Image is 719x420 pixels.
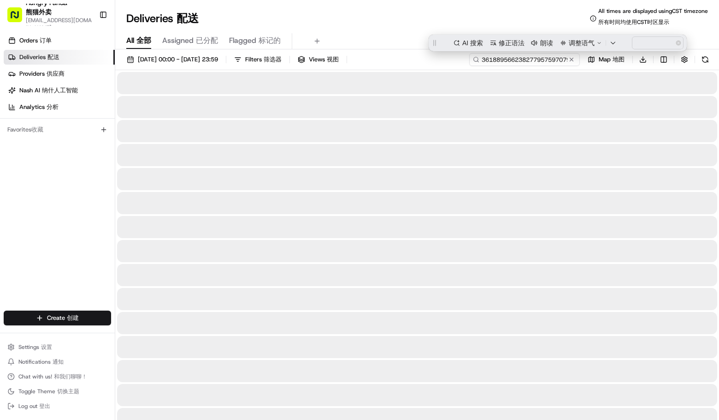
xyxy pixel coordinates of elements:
img: 1753817452368-0c19585d-7be3-40d9-9a41-2dc781b3d1eb [19,88,36,105]
div: Favorites [4,122,111,137]
div: 📗 [9,207,17,215]
button: Filters 筛选器 [230,53,286,66]
span: 创建 [67,314,79,322]
span: Create [47,314,79,322]
div: Start new chat [41,88,151,97]
a: Powered byPylon [65,228,112,236]
span: All times are displayed using CST timezone [598,7,708,30]
span: Flagged [229,35,281,46]
span: [DATE] 00:00 - [DATE] 23:59 [138,55,218,64]
button: Notifications 通知 [4,355,111,368]
span: Notifications [18,358,64,366]
span: 通知 [53,358,64,366]
button: Chat with us! 和我们聊聊！ [4,370,111,383]
span: Chat with us! [18,373,87,380]
span: Views [309,55,339,64]
span: Orders [19,36,52,45]
p: Welcome 👋 [9,37,168,52]
span: 切换主题 [57,388,79,395]
span: [PERSON_NAME] [29,143,75,150]
span: • [77,143,80,150]
button: [EMAIL_ADDRESS][DOMAIN_NAME] [26,17,92,31]
span: All [126,35,151,46]
span: 筛选器 [264,55,282,63]
img: Nash [9,9,28,28]
img: 1736555255976-a54dd68f-1ca7-489b-9aae-adbdc363a1c4 [18,144,26,151]
span: Assigned [162,35,218,46]
span: Knowledge Base [18,206,71,216]
button: Log out 登出 [4,400,111,413]
span: Settings [18,343,52,351]
span: Toggle Theme [18,388,79,395]
img: Bea Lacdao [9,134,24,149]
span: 已分配 [196,36,218,45]
span: 所有时间均使用CST时区显示 [598,18,669,26]
button: Refresh [699,53,712,66]
a: 💻API Documentation [74,203,152,219]
span: Log out [18,402,50,410]
span: Providers [19,70,65,78]
a: Orders 订单 [4,33,115,48]
button: Settings 设置 [4,341,111,354]
span: 订单 [40,36,52,44]
span: 地图 [613,55,625,63]
span: Nash AI [19,86,78,95]
button: [DATE] 00:00 - [DATE] 23:59 [123,53,222,66]
button: Map 地图 [583,53,629,66]
span: 8月19日 [82,143,103,150]
span: Map [599,55,625,64]
span: 和我们聊聊！ [54,373,87,380]
span: 登出 [39,402,50,410]
a: 📗Knowledge Base [6,203,74,219]
a: Analytics 分析 [4,100,115,114]
button: Toggle Theme 切换主题 [4,385,111,398]
span: 全部 [136,36,151,45]
div: Past conversations [9,120,62,127]
span: 配送 [47,53,59,61]
a: Nash AI 纳什人工智能 [4,83,115,98]
button: Hungry Panda 熊猫外卖[EMAIL_ADDRESS][DOMAIN_NAME] [4,4,95,26]
span: 8月15日 [35,168,57,175]
span: Analytics [19,103,59,111]
a: Providers 供应商 [4,66,115,81]
span: 收藏 [31,126,43,133]
div: 💻 [78,207,85,215]
button: Create 创建 [4,311,111,325]
span: API Documentation [87,206,148,216]
span: Deliveries [19,53,59,61]
span: 纳什人工智能 [42,86,78,94]
span: Filters [245,55,282,64]
button: Start new chat [157,91,168,102]
span: 视图 [327,55,339,63]
span: 配送 [177,11,199,26]
span: 标记的 [259,36,281,45]
div: We're available if you need us! [41,97,127,105]
img: 1736555255976-a54dd68f-1ca7-489b-9aae-adbdc363a1c4 [9,88,26,105]
span: Pylon [92,229,112,236]
span: 供应商 [47,70,65,78]
span: • [30,168,34,175]
span: 设置 [41,343,52,351]
a: Deliveries 配送 [4,50,115,65]
button: See all [143,118,168,129]
input: Type to search [469,53,580,66]
input: Clear [24,60,152,69]
button: Views 视图 [294,53,343,66]
h1: Deliveries [126,11,199,26]
span: 熊猫外卖 [26,8,52,16]
span: 分析 [47,103,59,111]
